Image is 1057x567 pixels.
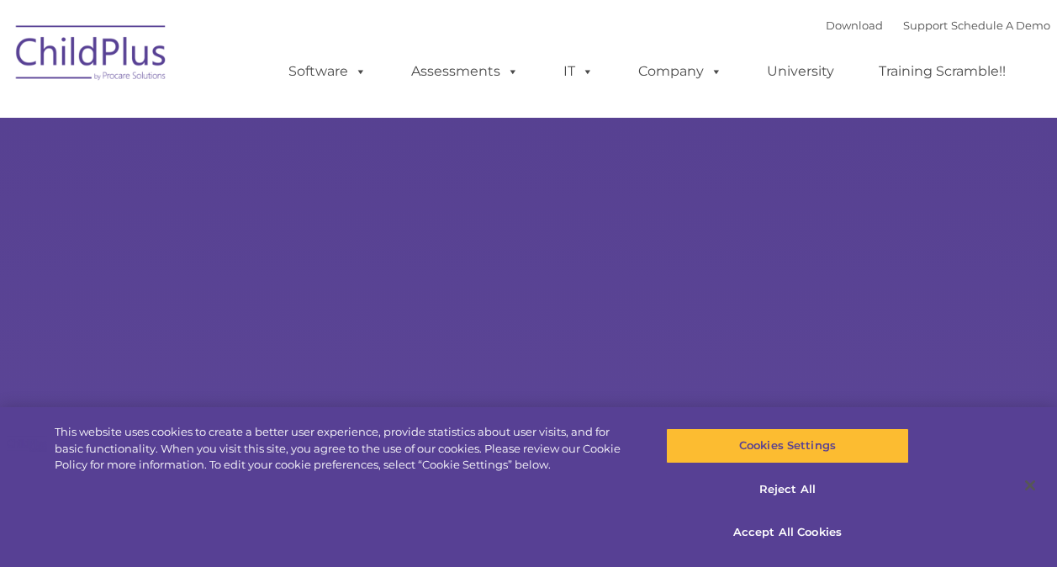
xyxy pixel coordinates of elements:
a: Software [272,55,383,88]
a: Assessments [394,55,536,88]
button: Accept All Cookies [666,515,909,550]
div: This website uses cookies to create a better user experience, provide statistics about user visit... [55,424,634,474]
button: Reject All [666,472,909,507]
a: Support [903,19,948,32]
img: ChildPlus by Procare Solutions [8,13,176,98]
button: Close [1012,467,1049,504]
a: Company [621,55,739,88]
a: University [750,55,851,88]
font: | [826,19,1050,32]
button: Cookies Settings [666,428,909,464]
a: IT [547,55,610,88]
a: Download [826,19,883,32]
a: Training Scramble!! [862,55,1023,88]
a: Schedule A Demo [951,19,1050,32]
